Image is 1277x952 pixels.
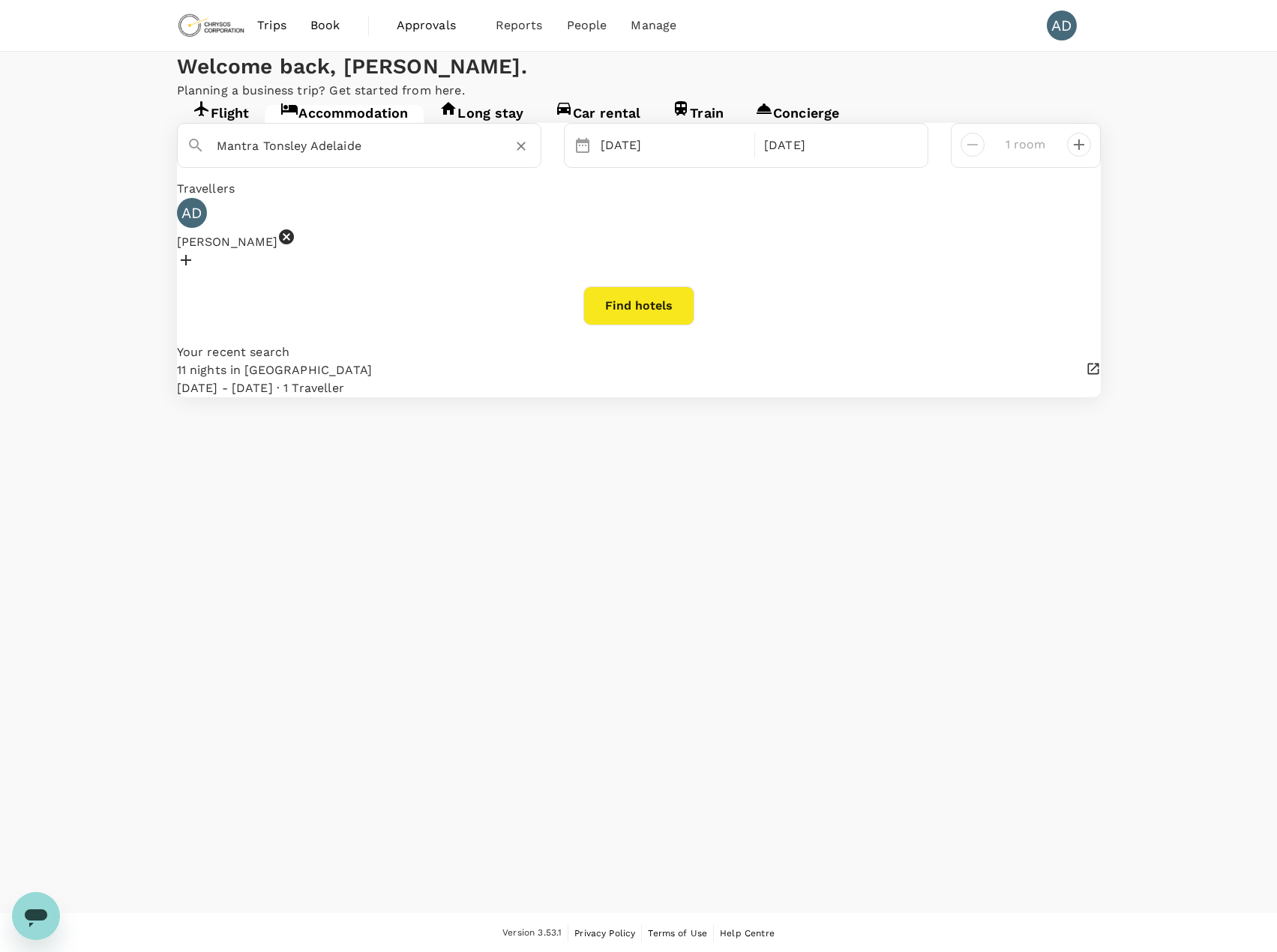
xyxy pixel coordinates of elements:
[177,9,246,42] img: Chrysos Corporation
[424,105,538,132] a: Long stay
[648,928,707,939] span: Terms of Use
[502,926,562,941] span: Version 3.53.1
[648,925,707,942] a: Terms of Use
[631,16,676,34] span: Manage
[257,16,286,34] span: Trips
[177,82,1101,100] p: Planning a business trip? Get started from here.
[177,361,373,379] div: 11 nights in [GEOGRAPHIC_DATA]
[574,925,635,942] a: Privacy Policy
[720,928,775,939] span: Help Centre
[1047,10,1077,40] div: AD
[397,16,472,34] span: Approvals
[177,52,1101,82] div: Welcome back , [PERSON_NAME] .
[583,286,694,325] button: Find hotels
[177,343,1101,361] p: Your recent search
[511,136,532,157] button: Clear
[530,145,533,148] button: Open
[12,892,60,940] iframe: Button to launch messaging window
[539,105,657,132] a: Car rental
[265,105,424,132] a: Accommodation
[997,133,1055,157] input: Add rooms
[177,180,1101,198] div: Travellers
[310,16,340,34] span: Book
[177,198,1101,251] div: AD[PERSON_NAME]
[656,105,739,132] a: Train
[217,134,490,157] input: Search cities, hotels, work locations
[720,925,775,942] a: Help Centre
[574,928,635,939] span: Privacy Policy
[595,130,752,160] div: [DATE]
[567,16,607,34] span: People
[177,198,207,228] div: AD
[177,105,265,132] a: Flight
[758,130,916,160] div: [DATE]
[496,16,543,34] span: Reports
[177,379,373,397] div: [DATE] - [DATE] · 1 Traveller
[739,105,855,132] a: Concierge
[1067,133,1091,157] button: decrease
[177,235,278,249] span: [PERSON_NAME]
